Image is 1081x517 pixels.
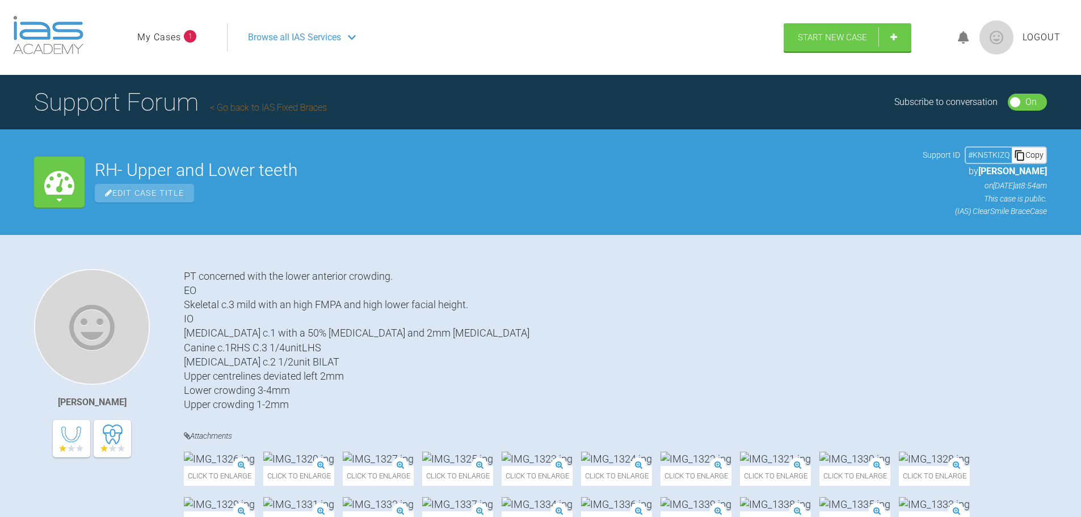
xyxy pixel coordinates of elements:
h4: Attachments [184,429,1047,443]
p: on [DATE] at 8:54am [923,179,1047,192]
img: IMG_1339.jpg [661,497,731,511]
img: IMG_1325.jpg [422,452,493,466]
span: Click to enlarge [422,466,493,486]
span: Browse all IAS Services [248,30,341,45]
img: IMG_1338.jpg [740,497,811,511]
div: Copy [1012,148,1046,162]
span: Edit Case Title [95,184,194,203]
span: Start New Case [798,32,867,43]
img: IMG_1323.jpg [502,452,573,466]
div: PT concerned with the lower anterior crowding. EO Skeletal c.3 mild with an high FMPA and high lo... [184,269,1047,412]
h2: RH- Upper and Lower teeth [95,162,912,179]
p: by [923,164,1047,179]
img: Azffar Din [34,269,150,385]
a: Logout [1023,30,1061,45]
img: profile.png [979,20,1013,54]
a: Go back to IAS Fixed Braces [210,102,327,113]
span: Click to enlarge [581,466,652,486]
h1: Support Forum [34,82,327,122]
div: Subscribe to conversation [894,95,998,110]
img: IMG_1331.jpg [263,497,334,511]
span: Click to enlarge [661,466,731,486]
img: IMG_1326.jpg [184,452,255,466]
span: [PERSON_NAME] [978,166,1047,176]
a: Start New Case [784,23,911,52]
span: Click to enlarge [740,466,811,486]
div: # KN5TKIZQ [966,149,1012,161]
img: IMG_1333.jpg [899,497,970,511]
img: IMG_1336.jpg [581,497,652,511]
img: IMG_1335.jpg [819,497,890,511]
span: Click to enlarge [184,466,255,486]
span: Support ID [923,149,960,161]
p: (IAS) ClearSmile Brace Case [923,205,1047,217]
img: logo-light.3e3ef733.png [13,16,83,54]
img: IMG_1332.jpg [343,497,414,511]
img: IMG_1327.jpg [343,452,414,466]
img: IMG_1322.jpg [661,452,731,466]
p: This case is public. [923,192,1047,205]
a: My Cases [137,30,181,45]
img: IMG_1320.jpg [263,452,334,466]
img: IMG_1337.jpg [422,497,493,511]
span: Click to enlarge [819,466,890,486]
img: IMG_1334.jpg [502,497,573,511]
div: On [1025,95,1037,110]
span: Click to enlarge [343,466,414,486]
span: Click to enlarge [899,466,970,486]
div: [PERSON_NAME] [58,395,127,410]
img: IMG_1324.jpg [581,452,652,466]
img: IMG_1321.jpg [740,452,811,466]
span: 1 [184,30,196,43]
span: Click to enlarge [263,466,334,486]
img: IMG_1330.jpg [819,452,890,466]
span: Click to enlarge [502,466,573,486]
img: IMG_1328.jpg [899,452,970,466]
img: IMG_1329.jpg [184,497,255,511]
